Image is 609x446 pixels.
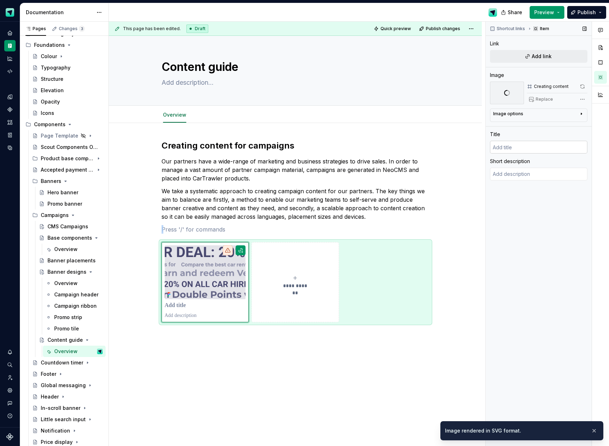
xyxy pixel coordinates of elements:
[23,119,106,130] div: Components
[29,85,106,96] a: Elevation
[567,6,606,19] button: Publish
[29,391,106,402] a: Header
[41,132,78,139] div: Page Template
[4,359,16,370] div: Search ⌘K
[29,164,106,175] a: Accepted payment types
[36,187,106,198] a: Hero banner
[493,111,584,119] button: Image options
[6,433,13,440] svg: Supernova Logo
[497,26,525,32] span: Shortcut links
[41,64,71,71] div: Typography
[41,155,94,162] div: Product base components
[195,26,205,32] span: Draft
[41,110,54,117] div: Icons
[577,9,596,16] span: Publish
[4,397,16,409] button: Contact support
[29,62,106,73] a: Typography
[59,26,85,32] div: Changes
[162,187,429,221] p: We take a systematic approach to creating campaign content for our partners. The key things we ai...
[41,87,64,94] div: Elevation
[47,257,96,264] div: Banner placements
[41,416,86,423] div: Little search input
[29,368,106,380] a: Footer
[79,26,85,32] span: 3
[426,26,460,32] span: Publish changes
[43,323,106,334] a: Promo tile
[490,131,500,138] div: Title
[29,107,106,119] a: Icons
[34,41,65,49] div: Foundations
[36,221,106,232] a: CMS Campaigns
[4,53,16,64] a: Analytics
[47,234,92,241] div: Base components
[54,348,78,355] div: Overview
[4,385,16,396] a: Settings
[41,212,69,219] div: Campaigns
[530,6,564,19] button: Preview
[36,266,106,278] a: Banner designs
[29,96,106,107] a: Opacity
[497,6,527,19] button: Share
[508,9,522,16] span: Share
[4,346,16,358] button: Notifications
[489,8,497,17] img: Design Ops
[162,157,429,183] p: Our partners have a wide-range of marketing and business strategies to drive sales. In order to m...
[97,349,103,354] img: Design Ops
[29,357,106,368] a: Countdown timer
[41,166,94,173] div: Accepted payment types
[4,142,16,154] div: Data sources
[54,280,78,287] div: Overview
[43,312,106,323] a: Promo strip
[36,334,106,346] a: Content guide
[490,50,587,63] button: Add link
[47,268,86,275] div: Banner designs
[372,24,414,34] button: Quick preview
[490,72,504,79] div: Image
[4,104,16,115] a: Components
[54,246,78,253] div: Overview
[4,40,16,51] a: Documentation
[43,244,106,255] a: Overview
[34,121,66,128] div: Components
[29,425,106,436] a: Notification
[26,9,93,16] div: Documentation
[54,314,82,321] div: Promo strip
[29,414,106,425] a: Little search input
[162,140,429,151] h2: Creating content for campaigns
[123,26,181,32] span: This page has been edited.
[41,53,57,60] div: Colour
[41,393,59,400] div: Header
[41,178,61,185] div: Banners
[36,198,106,210] a: Promo banner
[47,223,88,230] div: CMS Campaigns
[26,26,46,32] div: Pages
[29,130,106,141] a: Page Template
[29,402,106,414] a: In-scroll banner
[445,427,585,434] div: Image rendered in SVG format.
[43,346,106,357] a: OverviewDesign Ops
[4,91,16,102] a: Design tokens
[47,336,83,344] div: Content guide
[29,380,106,391] a: Global messaging
[54,325,79,332] div: Promo tile
[534,9,554,16] span: Preview
[488,24,528,34] button: Shortcut links
[29,210,106,221] div: Campaigns
[54,291,98,298] div: Campaign header
[4,129,16,141] a: Storybook stories
[160,107,189,122] div: Overview
[41,359,83,366] div: Countdown timer
[54,302,97,310] div: Campaign ribbon
[165,245,246,299] img: e8ed4e7a-0dfe-4546-9a4a-55f456774bfc.svg
[29,141,106,153] a: Scout Components Overview
[43,278,106,289] a: Overview
[36,255,106,266] a: Banner placements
